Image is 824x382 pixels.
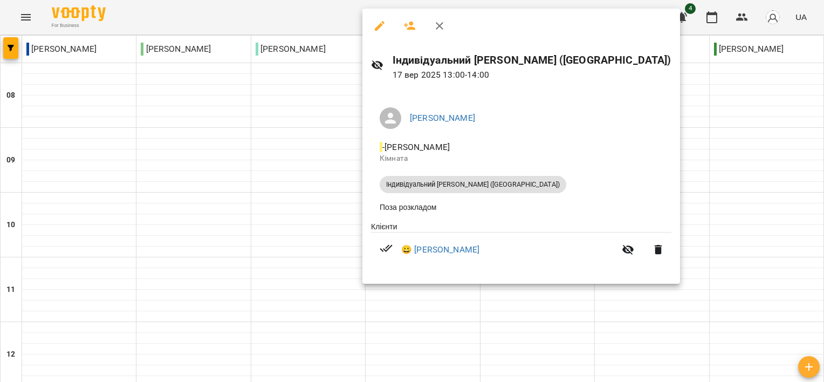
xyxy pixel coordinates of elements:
[393,69,671,81] p: 17 вер 2025 13:00 - 14:00
[371,221,671,271] ul: Клієнти
[380,242,393,255] svg: Візит сплачено
[380,180,566,189] span: Індивідуальний [PERSON_NAME] ([GEOGRAPHIC_DATA])
[380,142,452,152] span: - [PERSON_NAME]
[393,52,671,69] h6: Індивідуальний [PERSON_NAME] ([GEOGRAPHIC_DATA])
[410,113,475,123] a: [PERSON_NAME]
[380,153,663,164] p: Кімната
[371,197,671,217] li: Поза розкладом
[401,243,479,256] a: 😀 [PERSON_NAME]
